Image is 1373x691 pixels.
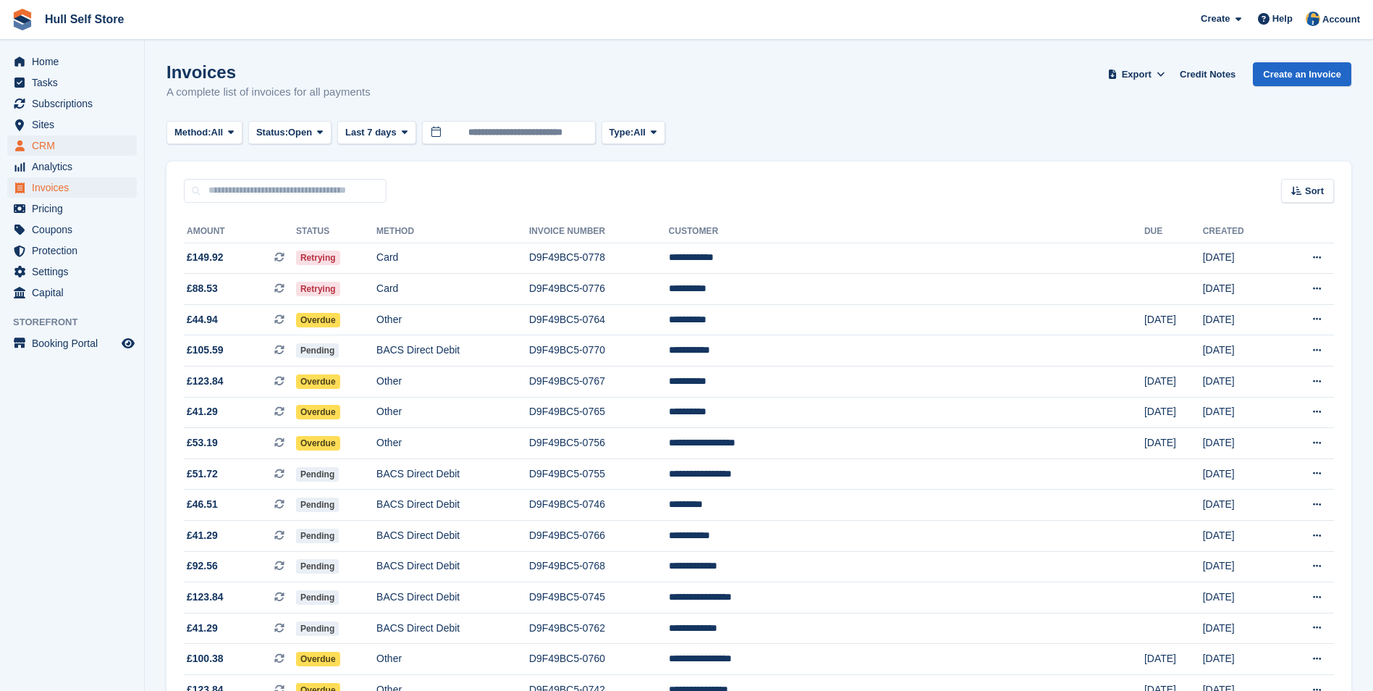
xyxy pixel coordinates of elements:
[376,644,529,675] td: Other
[7,333,137,353] a: menu
[1144,304,1203,335] td: [DATE]
[529,428,669,459] td: D9F49BC5-0756
[296,374,340,389] span: Overdue
[376,397,529,428] td: Other
[1201,12,1230,26] span: Create
[7,240,137,261] a: menu
[174,125,211,140] span: Method:
[187,558,218,574] span: £92.56
[32,114,119,135] span: Sites
[32,156,119,177] span: Analytics
[32,198,119,219] span: Pricing
[12,9,33,30] img: stora-icon-8386f47178a22dfd0bd8f6a31ec36ba5ce8667c1dd55bd0f319d3a0aa187defe.svg
[184,220,296,243] th: Amount
[1104,62,1168,86] button: Export
[1203,220,1279,243] th: Created
[1122,67,1152,82] span: Export
[601,121,665,145] button: Type: All
[669,220,1144,243] th: Customer
[13,315,144,330] span: Storefront
[7,72,137,93] a: menu
[1203,582,1279,613] td: [DATE]
[529,551,669,582] td: D9F49BC5-0768
[1203,335,1279,367] td: [DATE]
[296,467,339,482] span: Pending
[32,72,119,93] span: Tasks
[1203,243,1279,274] td: [DATE]
[1306,12,1320,26] img: Hull Self Store
[337,121,416,145] button: Last 7 days
[32,135,119,156] span: CRM
[529,644,669,675] td: D9F49BC5-0760
[376,582,529,613] td: BACS Direct Debit
[7,114,137,135] a: menu
[187,651,224,666] span: £100.38
[529,397,669,428] td: D9F49BC5-0765
[376,274,529,305] td: Card
[296,405,340,419] span: Overdue
[529,521,669,552] td: D9F49BC5-0766
[376,551,529,582] td: BACS Direct Debit
[1203,644,1279,675] td: [DATE]
[187,466,218,482] span: £51.72
[529,274,669,305] td: D9F49BC5-0776
[1203,367,1279,398] td: [DATE]
[1253,62,1351,86] a: Create an Invoice
[32,177,119,198] span: Invoices
[1203,304,1279,335] td: [DATE]
[529,304,669,335] td: D9F49BC5-0764
[32,219,119,240] span: Coupons
[376,521,529,552] td: BACS Direct Debit
[187,250,224,265] span: £149.92
[187,590,224,605] span: £123.84
[1203,490,1279,521] td: [DATE]
[529,582,669,613] td: D9F49BC5-0745
[345,125,397,140] span: Last 7 days
[296,621,339,636] span: Pending
[7,135,137,156] a: menu
[376,335,529,367] td: BACS Direct Debit
[187,343,224,358] span: £105.59
[166,84,371,101] p: A complete list of invoices for all payments
[529,335,669,367] td: D9F49BC5-0770
[529,367,669,398] td: D9F49BC5-0767
[1144,397,1203,428] td: [DATE]
[1203,274,1279,305] td: [DATE]
[1144,428,1203,459] td: [DATE]
[32,51,119,72] span: Home
[376,490,529,521] td: BACS Direct Debit
[1203,613,1279,644] td: [DATE]
[1203,397,1279,428] td: [DATE]
[633,125,646,140] span: All
[119,335,137,352] a: Preview store
[187,497,218,512] span: £46.51
[376,304,529,335] td: Other
[256,125,288,140] span: Status:
[376,220,529,243] th: Method
[7,93,137,114] a: menu
[1272,12,1293,26] span: Help
[187,374,224,389] span: £123.84
[1144,367,1203,398] td: [DATE]
[211,125,224,140] span: All
[32,333,119,353] span: Booking Portal
[529,243,669,274] td: D9F49BC5-0778
[1203,521,1279,552] td: [DATE]
[296,251,340,265] span: Retrying
[296,652,340,666] span: Overdue
[296,313,340,327] span: Overdue
[32,261,119,282] span: Settings
[529,220,669,243] th: Invoice Number
[187,528,218,543] span: £41.29
[296,529,339,543] span: Pending
[32,282,119,303] span: Capital
[7,156,137,177] a: menu
[7,219,137,240] a: menu
[187,621,218,636] span: £41.29
[296,559,339,574] span: Pending
[296,436,340,451] span: Overdue
[32,93,119,114] span: Subscriptions
[1203,428,1279,459] td: [DATE]
[296,498,339,512] span: Pending
[1305,184,1324,198] span: Sort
